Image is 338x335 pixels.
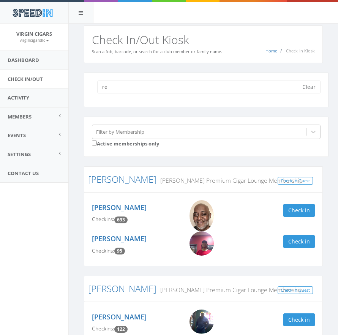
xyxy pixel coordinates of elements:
[88,282,156,295] a: [PERSON_NAME]
[92,216,114,223] span: Checkins:
[92,234,147,243] a: [PERSON_NAME]
[8,170,39,177] span: Contact Us
[92,33,315,46] h2: Check In/Out Kiosk
[114,216,128,223] span: Checkin count
[156,176,303,185] small: [PERSON_NAME] Premium Cigar Lounge Membership
[265,48,277,54] a: Home
[190,310,214,334] img: David_Resse.png
[190,231,214,256] img: Catherine_Edmonds.png
[278,177,313,185] a: Check In Guest
[16,30,52,37] span: Virgin Cigars
[8,132,26,139] span: Events
[156,286,303,294] small: [PERSON_NAME] Premium Cigar Lounge Membership
[8,151,31,158] span: Settings
[114,326,128,333] span: Checkin count
[283,235,315,248] button: Check in
[20,36,49,43] a: virgincigarsllc
[97,81,303,93] input: Search a name to check in
[283,204,315,217] button: Check in
[92,49,222,54] small: Scan a fob, barcode, or search for a club member or family name.
[92,203,147,212] a: [PERSON_NAME]
[20,38,49,43] small: virgincigarsllc
[88,173,156,185] a: [PERSON_NAME]
[92,247,114,254] span: Checkins:
[9,6,56,20] img: speedin_logo.png
[96,128,144,135] div: Filter by Membership
[283,313,315,326] button: Check in
[114,248,125,254] span: Checkin count
[92,312,147,321] a: [PERSON_NAME]
[297,81,321,93] button: Clear
[190,200,214,231] img: Erroll_Reese.png
[8,113,32,120] span: Members
[92,141,97,145] input: Active memberships only
[92,139,159,147] label: Active memberships only
[92,325,114,332] span: Checkins:
[286,48,315,54] span: Check-In Kiosk
[278,286,313,294] a: Check In Guest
